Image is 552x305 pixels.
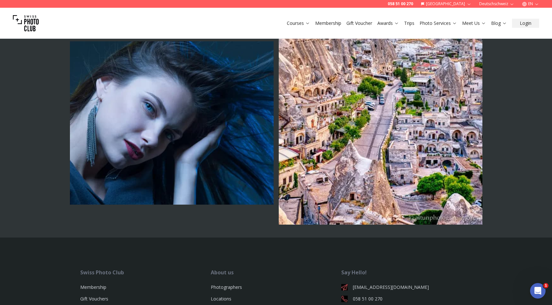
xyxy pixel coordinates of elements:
[530,283,546,299] iframe: Intercom live chat
[512,19,539,28] button: Login
[80,269,211,276] div: Swiss Photo Club
[287,20,310,26] a: Courses
[13,10,39,36] img: Swiss photo club
[341,269,472,276] div: Say Hello!
[346,20,372,26] a: Gift Voucher
[70,41,274,205] img: Photo by Osan Altun
[491,20,507,26] a: Blog
[543,283,548,288] span: 1
[388,1,413,6] a: 058 51 00 270
[377,20,399,26] a: Awards
[420,20,457,26] a: Photo Services
[404,20,414,26] a: Trips
[80,296,108,302] a: Gift Vouchers
[80,284,106,290] a: Membership
[375,19,402,28] button: Awards
[402,19,417,28] button: Trips
[417,19,460,28] button: Photo Services
[460,19,489,28] button: Meet Us
[341,296,472,302] a: 058 51 00 270
[315,20,341,26] a: Membership
[284,19,313,28] button: Courses
[462,20,486,26] a: Meet Us
[211,296,231,302] a: Locations
[313,19,344,28] button: Membership
[344,19,375,28] button: Gift Voucher
[211,269,341,276] div: About us
[211,284,242,290] a: Photographers
[489,19,509,28] button: Blog
[341,284,472,290] a: [EMAIL_ADDRESS][DOMAIN_NAME]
